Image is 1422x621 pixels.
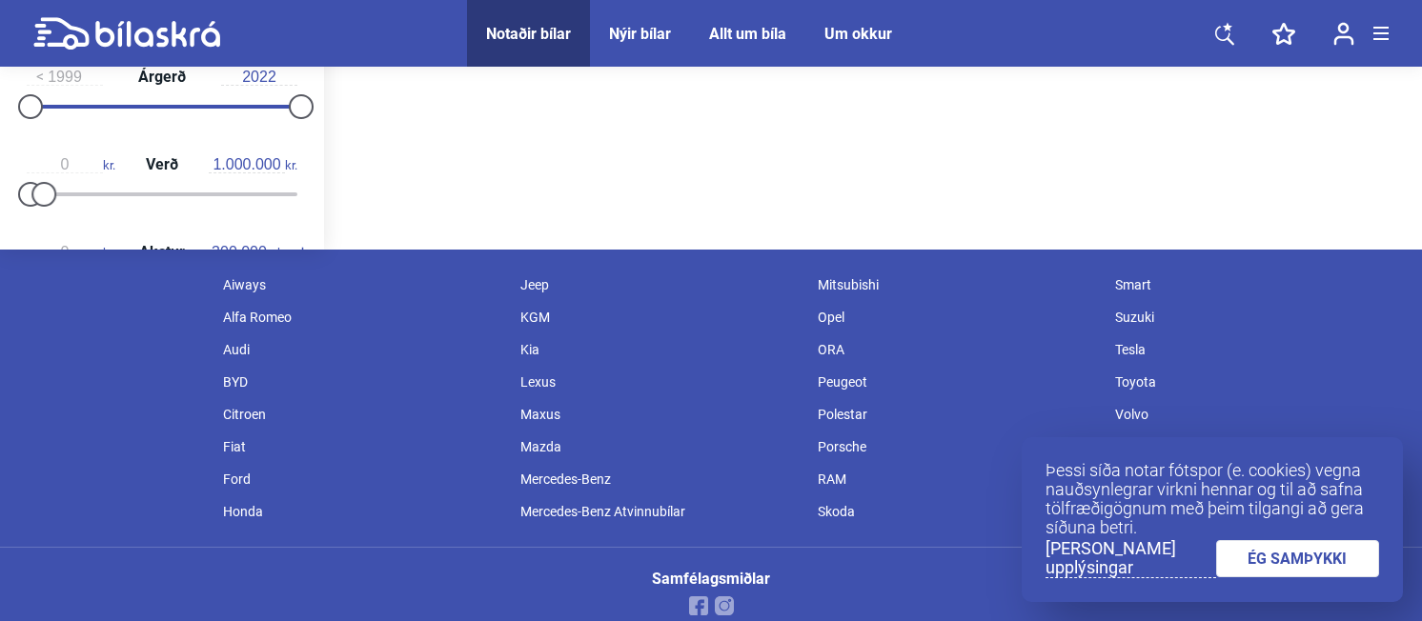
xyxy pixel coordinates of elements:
div: Fiat [213,431,511,463]
div: Tesla [1106,333,1403,366]
div: Citroen [213,398,511,431]
p: Þessi síða notar fótspor (e. cookies) vegna nauðsynlegrar virkni hennar og til að safna tölfræðig... [1046,461,1379,537]
span: kr. [209,156,297,173]
span: km. [201,244,297,261]
div: Polestar [808,398,1106,431]
a: ÉG SAMÞYKKI [1216,540,1380,577]
div: Lexus [511,366,808,398]
div: Honda [213,495,511,528]
div: Ford [213,463,511,495]
div: Peugeot [808,366,1106,398]
span: Árgerð [133,70,191,85]
div: Smart [1106,269,1403,301]
div: RAM [808,463,1106,495]
div: Audi [213,333,511,366]
div: Aiways [213,269,511,301]
span: kr. [27,156,115,173]
div: ORA [808,333,1106,366]
a: [PERSON_NAME] upplýsingar [1046,539,1216,578]
div: Mercedes-Benz [511,463,808,495]
span: Akstur [134,245,190,260]
div: Toyota [1106,366,1403,398]
div: Mercedes-Benz Atvinnubílar [511,495,808,528]
div: Mazda [511,431,808,463]
a: Notaðir bílar [486,25,571,43]
img: user-login.svg [1333,22,1354,46]
div: Suzuki [1106,301,1403,333]
div: Jeep [511,269,808,301]
div: VW [1106,431,1403,463]
div: Maxus [511,398,808,431]
span: Verð [141,157,183,172]
div: Kia [511,333,808,366]
div: Porsche [808,431,1106,463]
a: Nýir bílar [609,25,671,43]
div: Alfa Romeo [213,301,511,333]
div: Mitsubishi [808,269,1106,301]
a: Allt um bíla [709,25,786,43]
div: Opel [808,301,1106,333]
div: Samfélagsmiðlar [652,571,770,587]
div: Skoda [808,495,1106,528]
div: Volvo [1106,398,1403,431]
div: KGM [511,301,808,333]
div: BYD [213,366,511,398]
span: km. [27,244,123,261]
a: Um okkur [824,25,892,43]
